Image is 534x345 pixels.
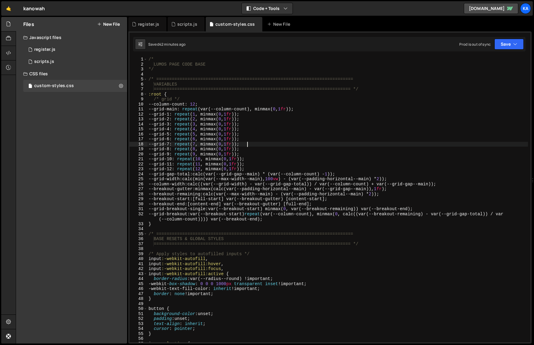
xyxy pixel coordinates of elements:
[129,236,147,242] div: 36
[129,256,147,262] div: 40
[177,21,197,27] div: scripts.js
[129,177,147,182] div: 25
[129,291,147,297] div: 47
[129,147,147,152] div: 19
[129,226,147,232] div: 34
[129,316,147,321] div: 52
[159,42,185,47] div: 42 minutes ago
[129,286,147,291] div: 46
[464,3,518,14] a: [DOMAIN_NAME]
[129,172,147,177] div: 24
[16,31,127,44] div: Javascript files
[129,142,147,147] div: 18
[129,242,147,247] div: 37
[129,82,147,87] div: 6
[23,21,34,28] h2: Files
[129,212,147,222] div: 32
[16,68,127,80] div: CSS files
[129,282,147,287] div: 45
[129,336,147,341] div: 56
[129,262,147,267] div: 41
[129,187,147,192] div: 27
[129,301,147,307] div: 49
[129,92,147,97] div: 8
[129,182,147,187] div: 26
[148,42,185,47] div: Saved
[34,47,55,52] div: register.js
[1,1,16,16] a: 🤙
[129,311,147,317] div: 51
[129,117,147,122] div: 13
[129,266,147,272] div: 42
[129,252,147,257] div: 39
[129,331,147,337] div: 55
[129,72,147,77] div: 4
[129,87,147,92] div: 7
[23,44,127,56] div: 9382/20687.js
[242,3,293,14] button: Code + Tools
[459,42,491,47] div: Prod is out of sync
[129,326,147,331] div: 54
[129,102,147,107] div: 10
[129,112,147,117] div: 12
[34,83,74,89] div: custom-styles.css
[129,202,147,207] div: 30
[23,80,127,92] div: 9382/20450.css
[138,21,159,27] div: register.js
[129,321,147,327] div: 53
[129,272,147,277] div: 43
[129,127,147,132] div: 15
[129,167,147,172] div: 23
[129,67,147,72] div: 3
[129,192,147,197] div: 28
[129,132,147,137] div: 16
[129,122,147,127] div: 14
[129,232,147,237] div: 35
[129,296,147,301] div: 48
[129,57,147,62] div: 1
[129,306,147,311] div: 50
[129,197,147,202] div: 29
[129,207,147,212] div: 31
[129,157,147,162] div: 21
[215,21,255,27] div: custom-styles.css
[129,97,147,102] div: 9
[129,137,147,142] div: 17
[267,21,293,27] div: New File
[129,222,147,227] div: 33
[129,162,147,167] div: 22
[129,62,147,67] div: 2
[520,3,531,14] a: Ka
[97,22,120,27] button: New File
[129,152,147,157] div: 20
[34,59,54,64] div: scripts.js
[129,107,147,112] div: 11
[23,5,45,12] div: kanowah
[129,77,147,82] div: 5
[23,56,127,68] div: 9382/24789.js
[494,39,524,50] button: Save
[129,246,147,252] div: 38
[129,276,147,282] div: 44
